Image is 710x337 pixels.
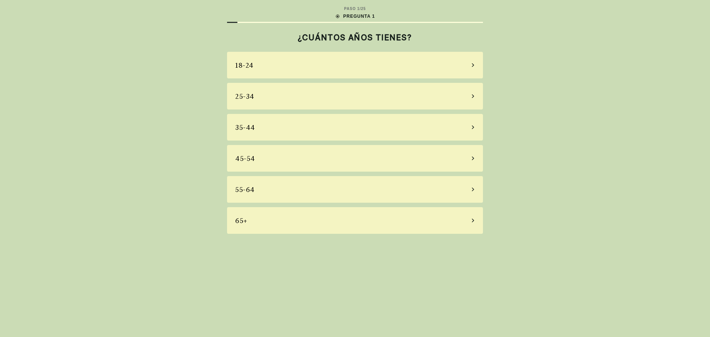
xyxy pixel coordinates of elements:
div: 45-54 [235,154,255,164]
div: 55-64 [235,185,255,195]
div: 25-34 [235,91,254,101]
div: 35-44 [235,122,255,132]
div: PASO 1 / 25 [344,6,366,11]
div: 18-24 [235,60,254,70]
div: PREGUNTA 1 [335,13,375,20]
h2: ¿CUÁNTOS AÑOS TIENES? [227,33,483,42]
div: 65+ [235,216,247,226]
